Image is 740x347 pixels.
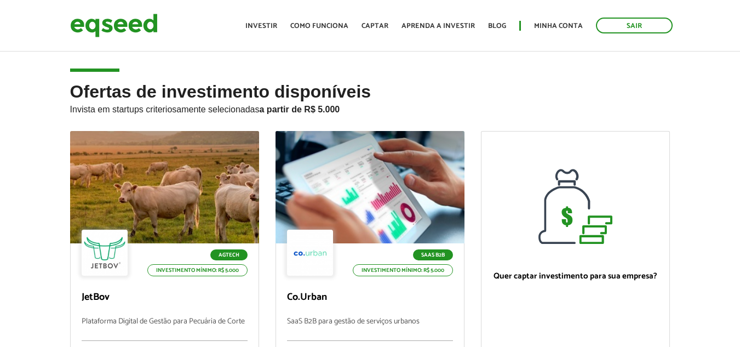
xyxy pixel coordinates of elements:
p: Invista em startups criteriosamente selecionadas [70,101,670,115]
img: EqSeed [70,11,158,40]
a: Minha conta [534,22,583,30]
a: Blog [488,22,506,30]
a: Investir [245,22,277,30]
p: SaaS B2B para gestão de serviços urbanos [287,317,453,341]
a: Como funciona [290,22,348,30]
p: Agtech [210,249,248,260]
p: Investimento mínimo: R$ 5.000 [147,264,248,276]
strong: a partir de R$ 5.000 [260,105,340,114]
a: Aprenda a investir [401,22,475,30]
a: Sair [596,18,673,33]
a: Captar [362,22,388,30]
p: Co.Urban [287,292,453,304]
p: SaaS B2B [413,249,453,260]
p: Plataforma Digital de Gestão para Pecuária de Corte [82,317,248,341]
p: Quer captar investimento para sua empresa? [492,271,658,281]
p: JetBov [82,292,248,304]
p: Investimento mínimo: R$ 5.000 [353,264,453,276]
h2: Ofertas de investimento disponíveis [70,82,670,131]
